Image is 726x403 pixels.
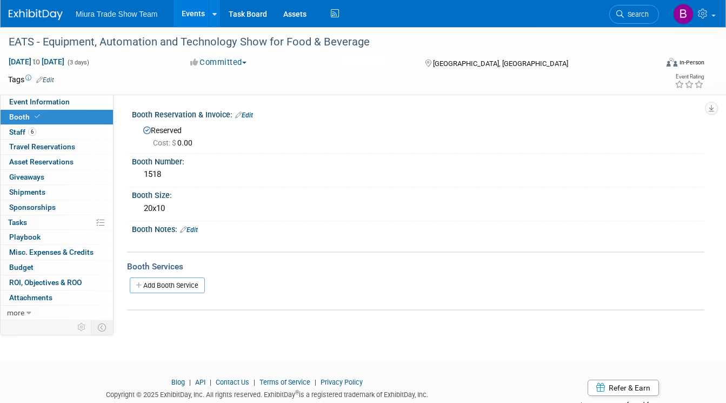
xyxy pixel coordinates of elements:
span: Cost: $ [153,138,177,147]
a: Sponsorships [1,200,113,215]
div: EATS - Equipment, Automation and Technology Show for Food & Beverage [5,32,645,52]
a: Privacy Policy [321,378,363,386]
a: Edit [36,76,54,84]
a: API [195,378,205,386]
a: Search [609,5,659,24]
a: Edit [235,111,253,119]
span: Attachments [9,293,52,302]
span: Misc. Expenses & Credits [9,248,94,256]
span: Search [624,10,649,18]
span: | [187,378,194,386]
a: Asset Reservations [1,155,113,169]
button: Committed [187,57,251,68]
span: Miura Trade Show Team [76,10,157,18]
span: | [312,378,319,386]
span: Asset Reservations [9,157,74,166]
img: ExhibitDay [9,9,63,20]
td: Toggle Event Tabs [91,320,114,334]
span: Booth [9,113,42,121]
span: Giveaways [9,173,44,181]
span: Playbook [9,233,41,241]
a: Shipments [1,185,113,200]
div: Copyright © 2025 ExhibitDay, Inc. All rights reserved. ExhibitDay is a registered trademark of Ex... [8,387,527,400]
a: ROI, Objectives & ROO [1,275,113,290]
i: Booth reservation complete [35,114,40,120]
a: Budget [1,260,113,275]
span: [GEOGRAPHIC_DATA], [GEOGRAPHIC_DATA] [433,60,568,68]
a: Booth [1,110,113,124]
a: Staff6 [1,125,113,140]
a: Tasks [1,215,113,230]
img: Format-Inperson.png [667,58,677,67]
a: Terms of Service [259,378,310,386]
a: Refer & Earn [588,380,659,396]
td: Personalize Event Tab Strip [72,320,91,334]
td: Tags [8,74,54,85]
div: Booth Reservation & Invoice: [132,107,704,121]
span: to [31,57,42,66]
a: Blog [171,378,185,386]
a: Add Booth Service [130,278,205,293]
div: Event Rating [675,74,704,80]
span: | [207,378,214,386]
a: Playbook [1,230,113,245]
a: Contact Us [216,378,249,386]
span: ROI, Objectives & ROO [9,278,82,287]
div: Booth Services [127,261,704,273]
span: Tasks [8,218,27,227]
a: Travel Reservations [1,140,113,154]
span: 6 [28,128,36,136]
sup: ® [295,389,299,395]
div: Booth Notes: [132,221,704,235]
a: Misc. Expenses & Credits [1,245,113,260]
div: 20x10 [140,200,696,217]
a: more [1,306,113,320]
span: Budget [9,263,34,272]
span: more [7,308,24,317]
div: Booth Size: [132,187,704,201]
div: In-Person [679,58,704,67]
a: Attachments [1,290,113,305]
a: Event Information [1,95,113,109]
span: Event Information [9,97,70,106]
div: 1518 [140,166,696,183]
span: Staff [9,128,36,136]
div: Booth Number: [132,154,704,167]
a: Edit [180,226,198,234]
a: Giveaways [1,170,113,184]
span: 0.00 [153,138,197,147]
div: Reserved [140,122,696,148]
span: Travel Reservations [9,142,75,151]
div: Event Format [602,56,704,72]
span: (3 days) [66,59,89,66]
span: | [251,378,258,386]
span: Sponsorships [9,203,56,212]
span: [DATE] [DATE] [8,57,65,67]
img: Brittany Jordan [673,4,694,24]
span: Shipments [9,188,45,196]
